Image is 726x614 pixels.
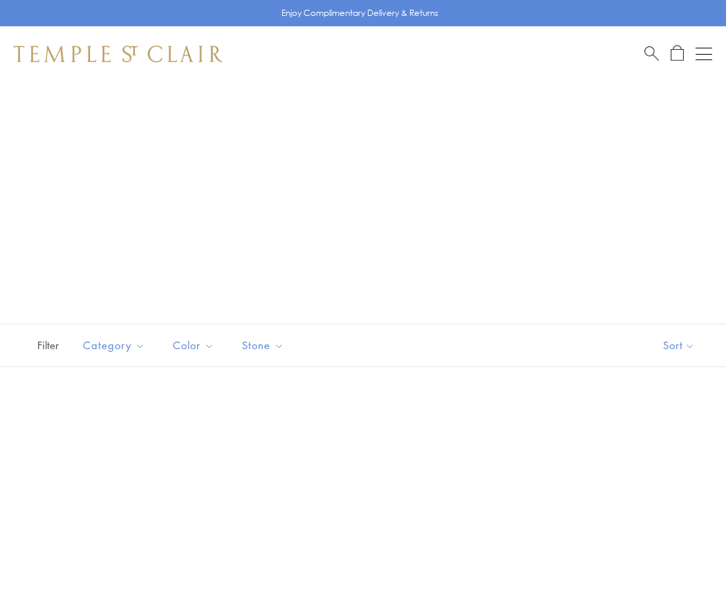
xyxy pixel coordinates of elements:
[696,46,712,62] button: Open navigation
[671,45,684,62] a: Open Shopping Bag
[162,330,225,361] button: Color
[281,6,438,20] p: Enjoy Complimentary Delivery & Returns
[644,45,659,62] a: Search
[166,337,225,354] span: Color
[73,330,156,361] button: Category
[76,337,156,354] span: Category
[14,46,223,62] img: Temple St. Clair
[232,330,295,361] button: Stone
[235,337,295,354] span: Stone
[632,324,726,366] button: Show sort by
